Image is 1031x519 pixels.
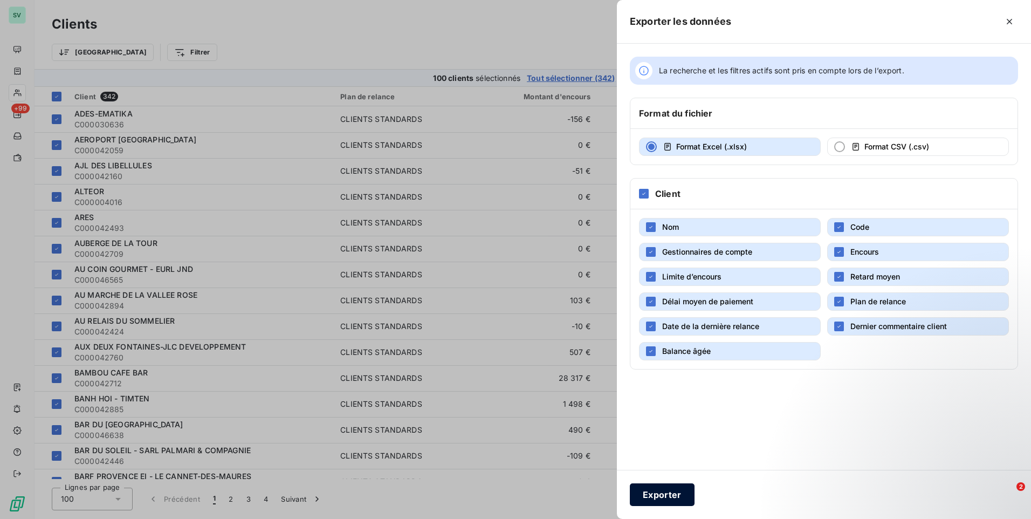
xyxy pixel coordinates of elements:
button: Code [827,218,1009,236]
span: Format CSV (.csv) [864,142,929,151]
h6: Client [655,187,681,200]
span: Encours [850,247,879,256]
span: Limite d’encours [662,272,721,281]
button: Plan de relance [827,292,1009,311]
button: Retard moyen [827,268,1009,286]
span: Dernier commentaire client [850,322,947,331]
span: La recherche et les filtres actifs sont pris en compte lors de l’export. [659,65,904,76]
button: Balance âgée [639,342,821,360]
button: Dernier commentaire client [827,317,1009,336]
span: Délai moyen de paiement [662,297,753,306]
h5: Exporter les données [630,14,731,29]
span: Balance âgée [662,346,711,356]
button: Format CSV (.csv) [827,138,1009,156]
h6: Format du fichier [639,107,713,120]
span: Code [850,222,869,231]
button: Exporter [630,483,695,506]
button: Nom [639,218,821,236]
iframe: Intercom live chat [994,482,1020,508]
button: Limite d’encours [639,268,821,286]
span: 2 [1016,482,1025,491]
button: Format Excel (.xlsx) [639,138,821,156]
iframe: Intercom notifications message [815,414,1031,490]
span: Retard moyen [850,272,900,281]
button: Encours [827,243,1009,261]
span: Format Excel (.xlsx) [676,142,747,151]
button: Gestionnaires de compte [639,243,821,261]
span: Nom [662,222,679,231]
button: Date de la dernière relance [639,317,821,336]
span: Date de la dernière relance [662,322,759,331]
span: Gestionnaires de compte [662,247,752,256]
button: Délai moyen de paiement [639,292,821,311]
span: Plan de relance [850,297,906,306]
